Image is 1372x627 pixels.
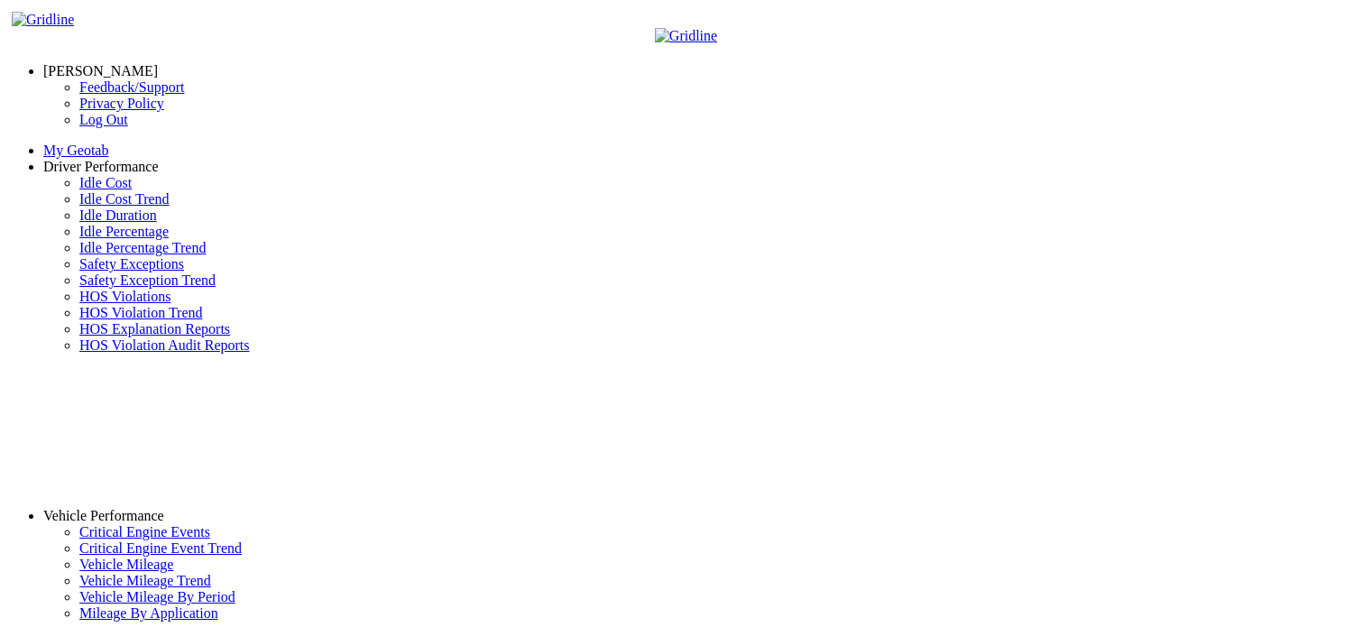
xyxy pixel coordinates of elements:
[79,557,173,572] a: Vehicle Mileage
[79,256,184,272] a: Safety Exceptions
[79,224,169,239] a: Idle Percentage
[43,159,159,174] a: Driver Performance
[79,524,210,539] a: Critical Engine Events
[43,63,158,78] a: [PERSON_NAME]
[79,540,242,556] a: Critical Engine Event Trend
[43,508,164,523] a: Vehicle Performance
[655,28,717,44] img: Gridline
[79,175,132,190] a: Idle Cost
[79,191,170,207] a: Idle Cost Trend
[79,207,157,223] a: Idle Duration
[79,240,206,255] a: Idle Percentage Trend
[79,112,128,127] a: Log Out
[79,321,230,337] a: HOS Explanation Reports
[79,589,235,604] a: Vehicle Mileage By Period
[79,573,211,588] a: Vehicle Mileage Trend
[43,143,108,158] a: My Geotab
[79,96,164,111] a: Privacy Policy
[79,337,250,353] a: HOS Violation Audit Reports
[79,605,218,621] a: Mileage By Application
[12,12,74,28] img: Gridline
[79,305,203,320] a: HOS Violation Trend
[79,79,184,95] a: Feedback/Support
[79,289,170,304] a: HOS Violations
[79,272,216,288] a: Safety Exception Trend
